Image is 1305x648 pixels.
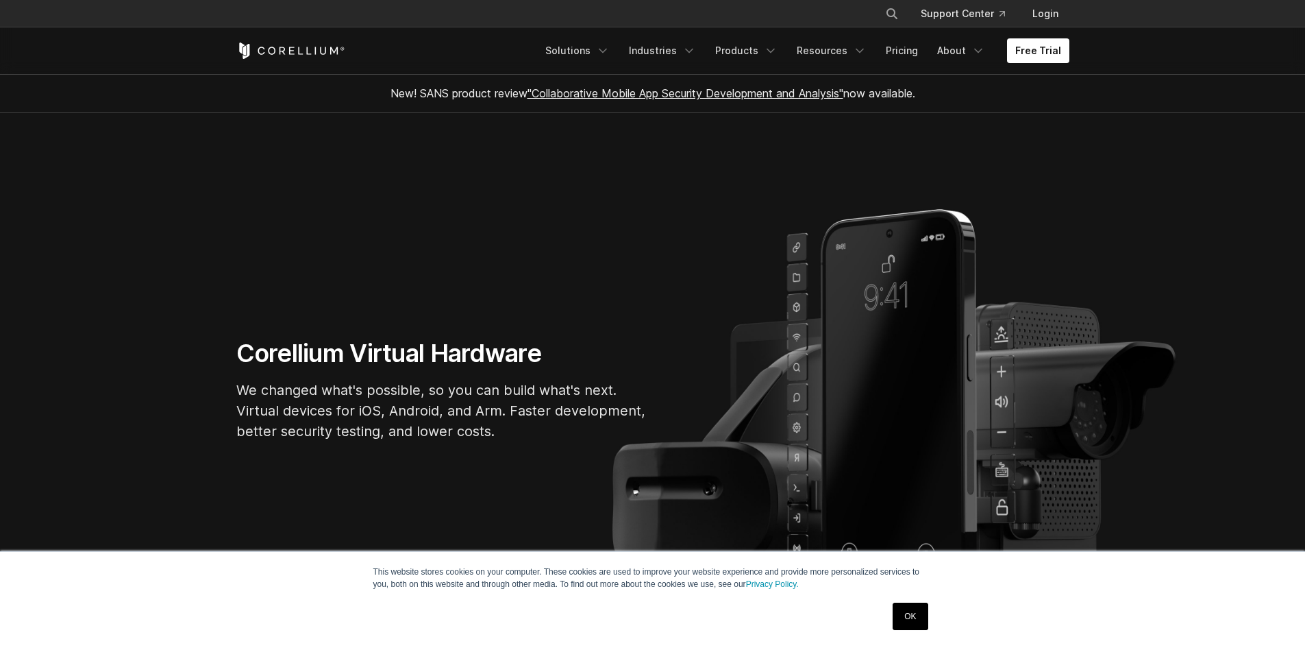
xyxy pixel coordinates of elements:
[621,38,704,63] a: Industries
[788,38,875,63] a: Resources
[893,603,928,630] a: OK
[910,1,1016,26] a: Support Center
[537,38,618,63] a: Solutions
[537,38,1069,63] div: Navigation Menu
[1007,38,1069,63] a: Free Trial
[236,338,647,369] h1: Corellium Virtual Hardware
[527,86,843,100] a: "Collaborative Mobile App Security Development and Analysis"
[869,1,1069,26] div: Navigation Menu
[236,380,647,442] p: We changed what's possible, so you can build what's next. Virtual devices for iOS, Android, and A...
[390,86,915,100] span: New! SANS product review now available.
[373,566,932,590] p: This website stores cookies on your computer. These cookies are used to improve your website expe...
[707,38,786,63] a: Products
[878,38,926,63] a: Pricing
[746,579,799,589] a: Privacy Policy.
[929,38,993,63] a: About
[1021,1,1069,26] a: Login
[880,1,904,26] button: Search
[236,43,345,59] a: Corellium Home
